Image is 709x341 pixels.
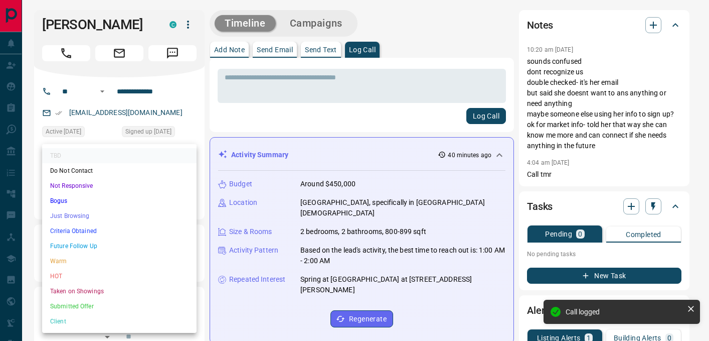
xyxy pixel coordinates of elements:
[42,284,197,299] li: Taken on Showings
[42,208,197,223] li: Just Browsing
[42,193,197,208] li: Bogus
[42,223,197,239] li: Criteria Obtained
[42,254,197,269] li: Warm
[42,239,197,254] li: Future Follow Up
[42,299,197,314] li: Submitted Offer
[566,308,683,316] div: Call logged
[42,314,197,329] li: Client
[42,178,197,193] li: Not Responsive
[42,163,197,178] li: Do Not Contact
[42,269,197,284] li: HOT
